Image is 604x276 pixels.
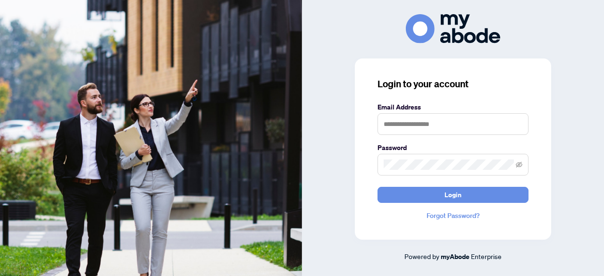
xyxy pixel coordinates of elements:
a: myAbode [441,251,470,262]
label: Email Address [377,102,528,112]
span: Enterprise [471,252,502,260]
h3: Login to your account [377,77,528,91]
span: eye-invisible [516,161,522,168]
span: Powered by [404,252,439,260]
img: ma-logo [406,14,500,43]
button: Login [377,187,528,203]
label: Password [377,142,528,153]
span: Login [445,187,461,202]
a: Forgot Password? [377,210,528,221]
